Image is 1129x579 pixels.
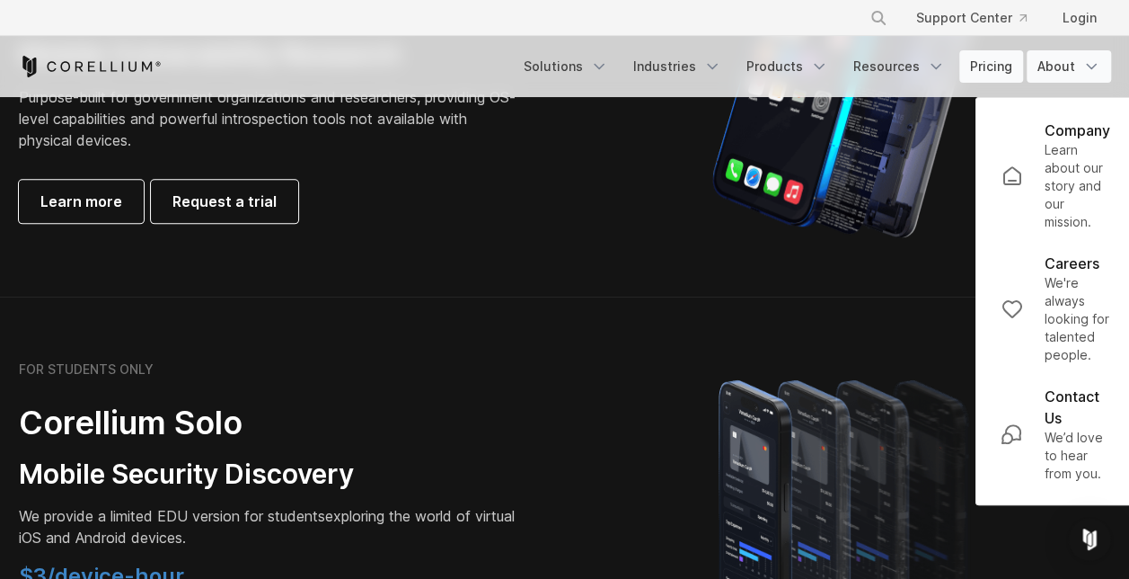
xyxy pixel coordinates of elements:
[19,361,154,378] h6: FOR STUDENTS ONLY
[1044,253,1098,274] p: Careers
[1068,518,1111,561] div: Open Intercom Messenger
[19,403,522,443] h2: Corellium Solo
[513,50,619,83] a: Solutions
[1044,429,1109,483] p: We’d love to hear from you.
[172,191,277,212] span: Request a trial
[959,50,1023,83] a: Pricing
[19,86,522,151] p: Purpose-built for government organizations and researchers, providing OS-level capabilities and p...
[1044,386,1109,429] p: Contact Us
[736,50,839,83] a: Products
[19,507,325,525] span: We provide a limited EDU version for students
[842,50,956,83] a: Resources
[986,242,1124,375] a: Careers We're always looking for talented people.
[986,375,1124,494] a: Contact Us We’d love to hear from you.
[1044,274,1109,364] p: We're always looking for talented people.
[40,191,122,212] span: Learn more
[19,56,162,77] a: Corellium Home
[513,50,1111,83] div: Navigation Menu
[862,2,895,34] button: Search
[151,180,298,223] a: Request a trial
[19,505,522,548] p: exploring the world of virtual iOS and Android devices.
[19,180,144,223] a: Learn more
[1048,2,1111,34] a: Login
[1027,50,1111,83] a: About
[986,109,1124,242] a: Company Learn about our story and our mission.
[848,2,1111,34] div: Navigation Menu
[19,458,522,492] h3: Mobile Security Discovery
[1044,120,1109,141] p: Company
[902,2,1041,34] a: Support Center
[622,50,732,83] a: Industries
[1044,141,1109,231] p: Learn about our story and our mission.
